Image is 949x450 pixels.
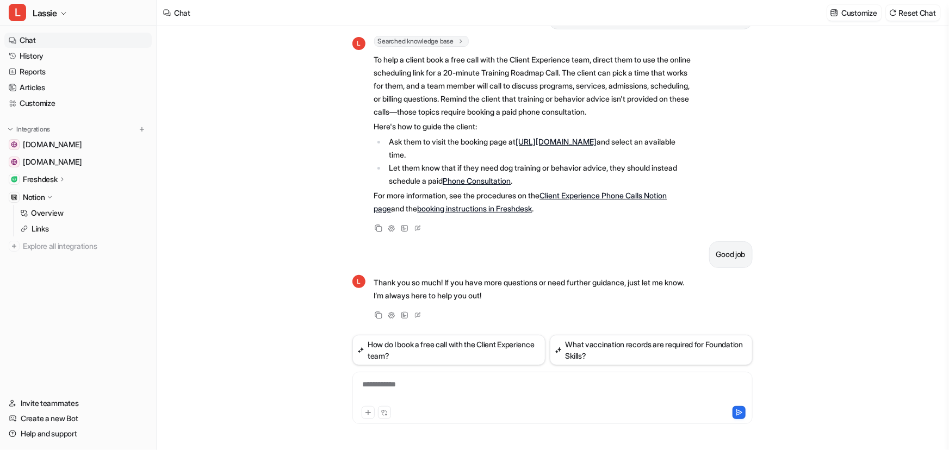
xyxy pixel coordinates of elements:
[4,124,53,135] button: Integrations
[352,37,365,50] span: L
[4,426,152,441] a: Help and support
[16,205,152,221] a: Overview
[716,248,746,261] p: Good job
[374,120,692,133] p: Here's how to guide the client:
[4,239,152,254] a: Explore all integrations
[4,411,152,426] a: Create a new Bot
[11,194,17,201] img: Notion
[32,223,49,234] p: Links
[23,157,82,167] span: [DOMAIN_NAME]
[374,276,692,302] p: Thank you so much! If you have more questions or need further guidance, just let me know. I’m alw...
[889,9,897,17] img: reset
[7,126,14,133] img: expand menu
[352,335,546,365] button: How do I book a free call with the Client Experience team?
[550,335,752,365] button: What vaccination records are required for Foundation Skills?
[23,192,45,203] p: Notion
[138,126,146,133] img: menu_add.svg
[16,221,152,236] a: Links
[9,4,26,21] span: L
[827,5,881,21] button: Customize
[443,176,511,185] a: Phone Consultation
[33,5,57,21] span: Lassie
[841,7,877,18] p: Customize
[4,48,152,64] a: History
[174,7,190,18] div: Chat
[11,159,17,165] img: online.whenhoundsfly.com
[418,204,532,213] a: booking instructions in Freshdesk
[16,125,50,134] p: Integrations
[386,161,692,187] li: Let them know that if they need dog training or behavior advice, they should instead schedule a p...
[374,189,692,215] p: For more information, see the procedures on the and the .
[23,237,147,255] span: Explore all integrations
[9,241,20,252] img: explore all integrations
[4,137,152,152] a: www.whenhoundsfly.com[DOMAIN_NAME]
[516,137,597,146] a: [URL][DOMAIN_NAME]
[11,176,17,183] img: Freshdesk
[352,275,365,288] span: L
[4,64,152,79] a: Reports
[11,141,17,148] img: www.whenhoundsfly.com
[31,208,64,218] p: Overview
[830,9,838,17] img: customize
[386,135,692,161] li: Ask them to visit the booking page at and select an available time.
[4,154,152,170] a: online.whenhoundsfly.com[DOMAIN_NAME]
[4,33,152,48] a: Chat
[4,396,152,411] a: Invite teammates
[886,5,940,21] button: Reset Chat
[4,80,152,95] a: Articles
[23,174,57,185] p: Freshdesk
[374,36,469,47] span: Searched knowledge base
[23,139,82,150] span: [DOMAIN_NAME]
[374,53,692,118] p: To help a client book a free call with the Client Experience team, direct them to use the online ...
[4,96,152,111] a: Customize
